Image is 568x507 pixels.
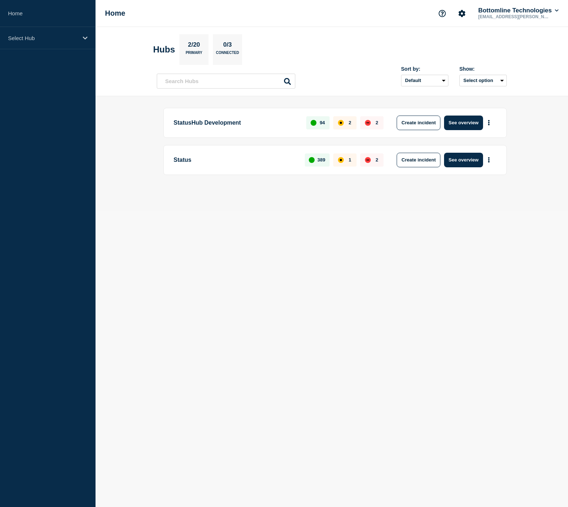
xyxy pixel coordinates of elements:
button: Support [435,6,450,21]
p: 2 [349,120,351,125]
div: down [365,157,371,163]
p: Select Hub [8,35,78,41]
p: StatusHub Development [174,116,298,130]
button: More actions [484,153,494,167]
button: Bottomline Technologies [477,7,560,14]
p: 2 [376,120,378,125]
div: Sort by: [401,66,448,72]
div: affected [338,157,344,163]
p: 0/3 [221,41,235,51]
p: 2/20 [185,41,203,51]
select: Sort by [401,75,448,86]
h2: Hubs [153,44,175,55]
p: Connected [216,51,239,58]
p: 389 [318,157,326,163]
button: Select option [459,75,507,86]
div: up [311,120,316,126]
button: See overview [444,116,483,130]
div: down [365,120,371,126]
div: up [309,157,315,163]
p: Primary [186,51,202,58]
button: More actions [484,116,494,129]
button: Create incident [397,116,440,130]
p: 94 [320,120,325,125]
p: 1 [349,157,351,163]
button: Account settings [454,6,470,21]
p: 2 [376,157,378,163]
button: See overview [444,153,483,167]
div: affected [338,120,344,126]
h1: Home [105,9,125,17]
div: Show: [459,66,507,72]
p: [EMAIL_ADDRESS][PERSON_NAME][DOMAIN_NAME] [477,14,553,19]
p: Status [174,153,296,167]
input: Search Hubs [157,74,295,89]
button: Create incident [397,153,440,167]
